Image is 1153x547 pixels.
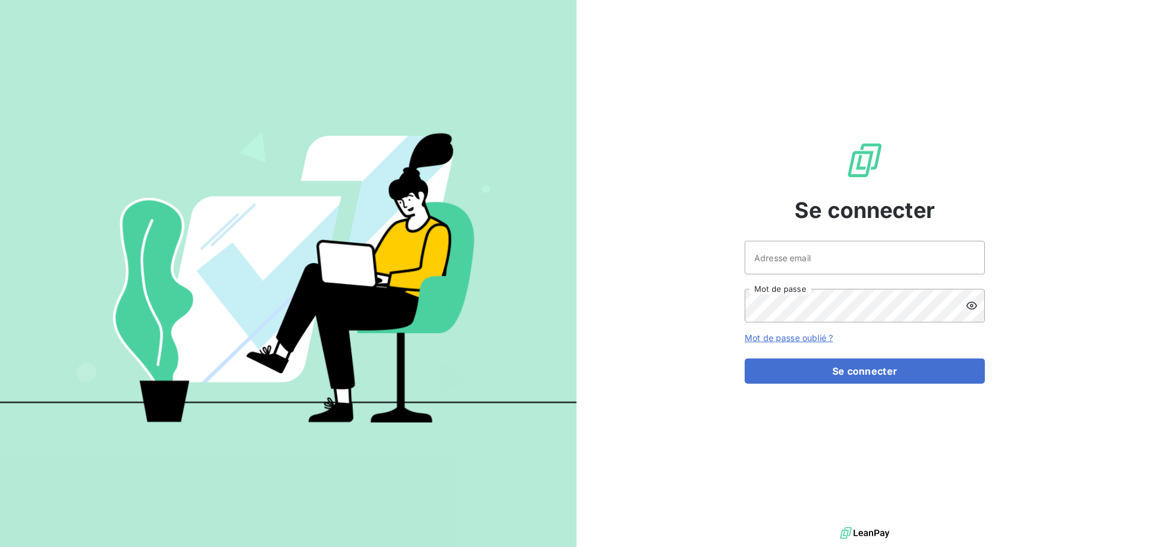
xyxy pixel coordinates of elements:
img: logo [840,524,889,542]
img: Logo LeanPay [846,141,884,180]
span: Se connecter [794,194,935,226]
a: Mot de passe oublié ? [745,333,833,343]
button: Se connecter [745,358,985,384]
input: placeholder [745,241,985,274]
